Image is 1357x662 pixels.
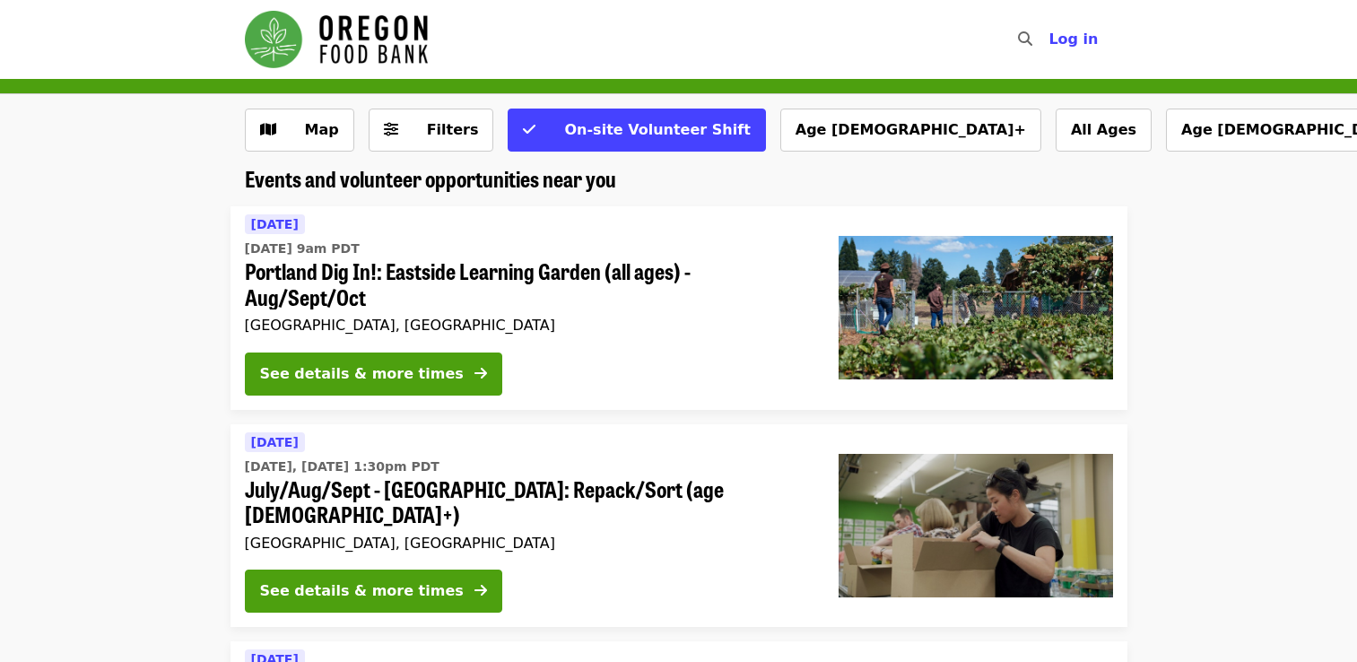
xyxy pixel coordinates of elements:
button: See details & more times [245,353,502,396]
i: search icon [1018,30,1032,48]
span: [DATE] [251,435,299,449]
i: check icon [523,121,535,138]
i: sliders-h icon [384,121,398,138]
time: [DATE], [DATE] 1:30pm PDT [245,457,439,476]
button: Log in [1034,22,1112,57]
a: See details for "July/Aug/Sept - Portland: Repack/Sort (age 8+)" [231,424,1127,628]
span: Portland Dig In!: Eastside Learning Garden (all ages) - Aug/Sept/Oct [245,258,810,310]
button: See details & more times [245,570,502,613]
i: arrow-right icon [474,582,487,599]
div: See details & more times [260,363,464,385]
div: [GEOGRAPHIC_DATA], [GEOGRAPHIC_DATA] [245,317,810,334]
button: All Ages [1056,109,1152,152]
span: Log in [1048,30,1098,48]
img: Oregon Food Bank - Home [245,11,428,68]
time: [DATE] 9am PDT [245,240,360,258]
span: On-site Volunteer Shift [564,121,750,138]
span: Events and volunteer opportunities near you [245,162,616,194]
a: See details for "Portland Dig In!: Eastside Learning Garden (all ages) - Aug/Sept/Oct" [231,206,1127,410]
div: See details & more times [260,580,464,602]
div: [GEOGRAPHIC_DATA], [GEOGRAPHIC_DATA] [245,535,810,552]
img: Portland Dig In!: Eastside Learning Garden (all ages) - Aug/Sept/Oct organized by Oregon Food Bank [839,236,1113,379]
span: July/Aug/Sept - [GEOGRAPHIC_DATA]: Repack/Sort (age [DEMOGRAPHIC_DATA]+) [245,476,810,528]
span: [DATE] [251,217,299,231]
button: Age [DEMOGRAPHIC_DATA]+ [780,109,1041,152]
button: Show map view [245,109,354,152]
img: July/Aug/Sept - Portland: Repack/Sort (age 8+) organized by Oregon Food Bank [839,454,1113,597]
span: Map [305,121,339,138]
span: Filters [427,121,479,138]
i: arrow-right icon [474,365,487,382]
button: Filters (0 selected) [369,109,494,152]
input: Search [1043,18,1057,61]
button: On-site Volunteer Shift [508,109,765,152]
i: map icon [260,121,276,138]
